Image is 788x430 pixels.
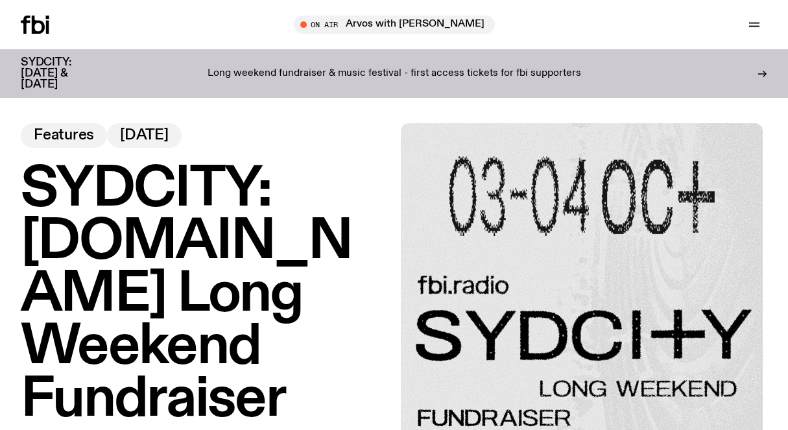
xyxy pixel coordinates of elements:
button: On AirArvos with [PERSON_NAME] [294,16,495,34]
span: Features [34,128,94,143]
h3: SYDCITY: [DATE] & [DATE] [21,57,104,90]
p: Long weekend fundraiser & music festival - first access tickets for fbi supporters [208,68,581,80]
h1: SYDCITY: [DOMAIN_NAME] Long Weekend Fundraiser [21,163,388,426]
span: [DATE] [120,128,169,143]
